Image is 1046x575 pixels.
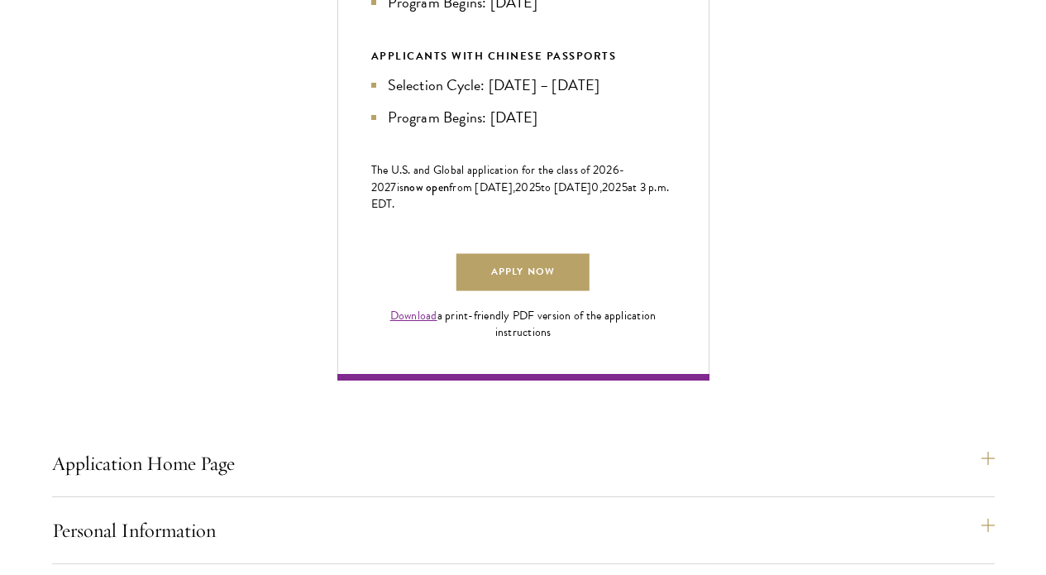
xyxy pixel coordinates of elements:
[371,106,676,129] li: Program Begins: [DATE]
[622,179,628,196] span: 5
[371,74,676,97] li: Selection Cycle: [DATE] – [DATE]
[602,179,622,196] span: 202
[541,179,591,196] span: to [DATE]
[599,179,602,196] span: ,
[591,179,599,196] span: 0
[404,179,449,195] span: now open
[52,510,995,550] button: Personal Information
[371,47,676,65] div: APPLICANTS WITH CHINESE PASSPORTS
[390,307,437,324] a: Download
[390,179,396,196] span: 7
[52,443,995,483] button: Application Home Page
[613,161,619,179] span: 6
[371,179,670,213] span: at 3 p.m. EDT.
[515,179,535,196] span: 202
[397,179,404,196] span: is
[449,179,515,196] span: from [DATE],
[371,308,676,341] div: a print-friendly PDF version of the application instructions
[456,254,589,291] a: Apply Now
[371,161,613,179] span: The U.S. and Global application for the class of 202
[535,179,541,196] span: 5
[371,161,625,196] span: -202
